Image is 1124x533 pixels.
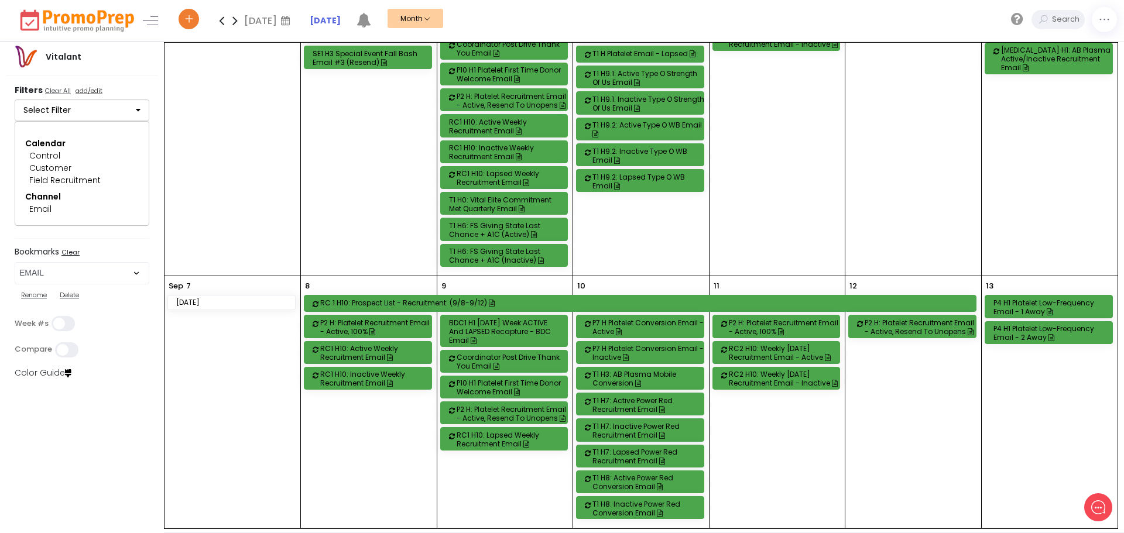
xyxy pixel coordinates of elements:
[29,203,135,215] div: Email
[15,84,43,96] strong: Filters
[310,15,341,26] strong: [DATE]
[592,370,707,387] div: T1 H3: AB Plasma Mobile Conversion
[76,86,102,95] u: add/edit
[457,66,571,83] div: P10 H1 Platelet First Time Donor Welcome Email
[37,51,90,63] div: Vitalant
[729,318,843,336] div: P2 H: Platelet Recruitment Email - Active, 100%
[1049,10,1085,29] input: Search
[60,290,79,300] u: Delete
[45,86,71,95] u: Clear All
[449,247,563,264] div: T1 H6: FS Giving State Last Chance + A1C (Inactive)
[66,29,169,46] h1: Hello Tad`!
[592,448,707,465] div: T1 H7: Lapsed Power Red Recruitment Email
[592,318,707,336] div: P7 H Platelet Conversion Email - Active
[313,49,427,67] div: SE1 H3 Special Event Fall Bash Email #3 (Resend)
[29,174,135,187] div: Field Recruitment
[592,173,707,190] div: T1 H9.2: Lapsed Type O WB Email
[388,9,443,28] button: Month
[1084,493,1112,521] iframe: gist-messenger-bubble-iframe
[592,49,707,58] div: T1 H Platelet Email - Lapsed
[9,75,225,100] button: New conversation
[592,69,707,87] div: T1 H9.1: Active Type O Strength of Us Email
[15,367,71,379] a: Color Guide
[449,318,563,345] div: BDC1 H1 [DATE] Week ACTIVE and LAPSED Recapture - BDC Email
[15,345,52,354] label: Compare
[986,280,993,292] p: 13
[592,121,707,138] div: T1 H9.2: Active Type O WB Email
[457,40,571,57] div: Coordinator Post Drive Thank You Email
[29,150,135,162] div: Control
[592,422,707,439] div: T1 H7: Inactive Power Red Recruitment Email
[29,162,135,174] div: Customer
[457,379,571,396] div: P10 H1 Platelet First Time Donor Welcome Email
[592,500,707,517] div: T1 H8: Inactive Power Red Conversion Email
[98,409,148,417] span: We run on Gist
[714,280,719,292] p: 11
[25,191,139,203] div: Channel
[457,405,571,422] div: P2 H: Platelet Recruitment Email - Active, Resend to Unopens
[305,280,310,292] p: 8
[993,324,1108,342] div: P4 H1 Platelet Low-Frequency Email - 2 Away
[1001,46,1115,72] div: [MEDICAL_DATA] H1: AB Plasma Active/Inactive Recruitment Email
[176,298,290,307] div: [DATE]
[729,344,843,362] div: RC2 H10: Weekly [DATE] Recruitment Email - Active
[320,318,434,336] div: P2 H: Platelet Recruitment Email - Active, 100%
[15,247,149,259] label: Bookmarks
[993,298,1108,316] div: P4 H1 Platelet Low-Frequency Email - 1 Away
[25,137,139,150] div: Calendar
[592,147,707,164] div: T1 H9.2: Inactive Type O WB Email
[21,290,47,300] u: Rename
[449,143,563,161] div: RC1 H10: Inactive Weekly Recruitment Email
[592,344,707,362] div: P7 H Platelet Conversion Email - Inactive
[66,52,169,66] h2: What can we do to help?
[76,83,140,92] span: New conversation
[729,370,843,387] div: RC2 H10: Weekly [DATE] Recruitment Email - Inactive
[865,318,979,336] div: P2 H: Platelet Recruitment Email - Active, Resend to Unopens
[15,99,149,122] button: Select Filter
[320,370,434,387] div: RC1 H10: Inactive Weekly Recruitment Email
[244,12,294,29] div: [DATE]
[592,473,707,491] div: T1 H8: Active Power Red Conversion Email
[320,298,979,307] div: RC 1 H10: Prospect List - Recruitment: (9/8-9/12)
[73,86,105,98] a: add/edit
[449,221,563,239] div: T1 H6: FS Giving State Last Chance + A1C (Active)
[441,280,446,292] p: 9
[320,344,434,362] div: RC1 H10: Active Weekly Recruitment Email
[457,431,571,448] div: RC1 H10: Lapsed Weekly Recruitment Email
[457,92,571,109] div: P2 H: Platelet Recruitment Email - Active, Resend to Unopens
[449,195,563,213] div: T1 H0: Vital Elite Commitment Met Quarterly Email
[577,280,585,292] p: 10
[310,15,341,27] a: [DATE]
[592,95,707,112] div: T1 H9.1: Inactive Type O Strength of Us Email
[15,319,49,328] label: Week #s
[849,280,857,292] p: 12
[449,118,563,135] div: RC1 H10: Active Weekly Recruitment Email
[457,353,571,370] div: Coordinator Post Drive Thank You Email
[592,396,707,414] div: T1 H7: Active Power Red Recruitment Email
[186,280,191,292] p: 7
[14,45,37,68] img: vitalantlogo.png
[169,280,183,292] p: Sep
[457,169,571,187] div: RC1 H10: Lapsed Weekly Recruitment Email
[61,247,80,257] u: Clear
